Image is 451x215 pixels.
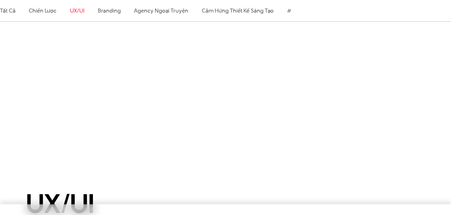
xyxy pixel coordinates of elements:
[98,7,120,14] a: Branding
[202,7,274,14] a: Cảm hứng thiết kế sáng tạo
[29,7,56,14] a: Chiến lược
[287,7,291,14] a: #
[70,7,85,14] a: UX/UI
[134,7,188,14] a: Agency ngoại truyện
